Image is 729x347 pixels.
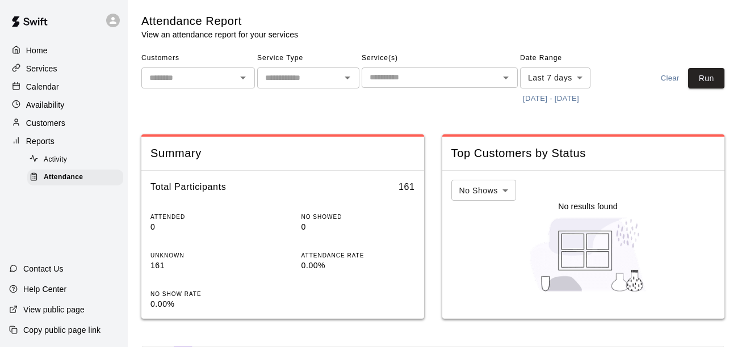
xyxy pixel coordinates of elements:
img: Nothing to see here [524,212,652,297]
button: Clear [652,68,688,89]
div: Activity [27,152,123,168]
button: Open [498,70,514,86]
p: Help Center [23,283,66,295]
button: [DATE] - [DATE] [520,90,582,108]
p: NO SHOW RATE [150,290,264,298]
p: Services [26,63,57,74]
h6: 161 [399,180,415,194]
p: 0 [150,221,264,233]
p: 0.00% [301,260,415,272]
h5: Attendance Report [141,14,298,29]
a: Home [9,42,119,59]
a: Activity [27,151,128,168]
a: Availability [9,96,119,113]
p: View an attendance report for your services [141,29,298,40]
p: Customers [26,117,65,129]
div: No Shows [451,180,516,201]
p: No results found [558,201,617,212]
a: Customers [9,115,119,132]
span: Top Customers by Status [451,146,716,161]
button: Open [235,70,251,86]
span: Customers [141,49,255,67]
p: ATTENDANCE RATE [301,251,415,260]
p: 161 [150,260,264,272]
p: 0 [301,221,415,233]
span: Date Range [520,49,619,67]
span: Service(s) [362,49,518,67]
p: View public page [23,304,85,315]
p: NO SHOWED [301,213,415,221]
button: Run [688,68,724,89]
p: Reports [26,136,55,147]
span: Service Type [257,49,359,67]
span: Activity [44,154,67,166]
button: Open [340,70,355,86]
p: Contact Us [23,263,64,274]
p: UNKNOWN [150,251,264,260]
span: Attendance [44,172,83,183]
p: 0.00% [150,298,264,310]
a: Reports [9,133,119,150]
span: Summary [150,146,415,161]
p: Copy public page link [23,324,100,336]
p: Availability [26,99,65,111]
h6: Total Participants [150,180,226,194]
a: Services [9,60,119,77]
p: ATTENDED [150,213,264,221]
p: Calendar [26,81,59,92]
div: Last 7 days [520,67,590,88]
a: Attendance [27,168,128,186]
div: Attendance [27,170,123,185]
p: Home [26,45,48,56]
a: Calendar [9,78,119,95]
